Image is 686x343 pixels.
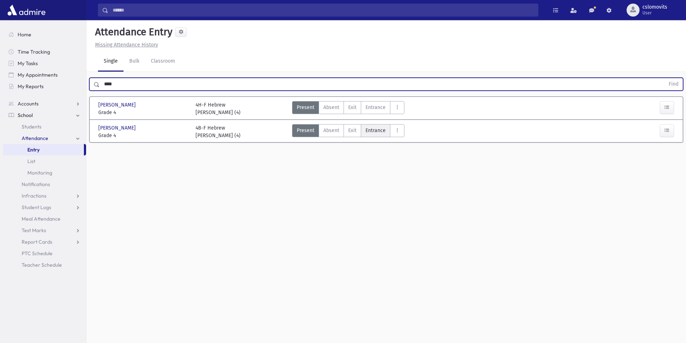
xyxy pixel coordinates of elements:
a: Entry [3,144,84,155]
a: Single [98,51,124,72]
span: Absent [323,104,339,111]
img: AdmirePro [6,3,47,17]
a: Monitoring [3,167,86,179]
span: Test Marks [22,227,46,234]
div: AttTypes [292,101,404,116]
div: AttTypes [292,124,404,139]
span: Students [22,123,41,130]
span: Grade 4 [98,109,188,116]
a: Attendance [3,132,86,144]
a: Missing Attendance History [92,42,158,48]
a: Infractions [3,190,86,202]
a: Meal Attendance [3,213,86,225]
span: Absent [323,127,339,134]
span: Attendance [22,135,48,141]
span: [PERSON_NAME] [98,101,137,109]
span: PTC Schedule [22,250,53,257]
span: Grade 4 [98,132,188,139]
a: List [3,155,86,167]
span: Student Logs [22,204,51,211]
span: Home [18,31,31,38]
span: Present [297,104,314,111]
span: Monitoring [27,170,52,176]
a: School [3,109,86,121]
span: Entrance [366,127,386,134]
span: [PERSON_NAME] [98,124,137,132]
a: My Reports [3,81,86,92]
a: Time Tracking [3,46,86,58]
span: Exit [348,104,357,111]
span: Accounts [18,100,39,107]
a: Student Logs [3,202,86,213]
a: Test Marks [3,225,86,236]
a: Teacher Schedule [3,259,86,271]
a: Report Cards [3,236,86,248]
span: Infractions [22,193,46,199]
span: List [27,158,35,164]
a: Notifications [3,179,86,190]
span: Teacher Schedule [22,262,62,268]
span: Report Cards [22,239,52,245]
a: Bulk [124,51,145,72]
input: Search [108,4,538,17]
span: My Reports [18,83,44,90]
a: Students [3,121,86,132]
a: Accounts [3,98,86,109]
span: cslomovits [642,4,667,10]
a: Classroom [145,51,181,72]
span: School [18,112,33,118]
a: My Appointments [3,69,86,81]
span: Time Tracking [18,49,50,55]
div: 4H-F Hebrew [PERSON_NAME] (4) [196,101,241,116]
span: User [642,10,667,16]
div: 4B-F Hebrew [PERSON_NAME] (4) [196,124,241,139]
span: Entry [27,146,40,153]
u: Missing Attendance History [95,42,158,48]
span: My Appointments [18,72,58,78]
a: PTC Schedule [3,248,86,259]
span: Entrance [366,104,386,111]
button: Find [664,78,683,90]
span: Meal Attendance [22,216,60,222]
h5: Attendance Entry [92,26,172,38]
span: Exit [348,127,357,134]
a: Home [3,29,86,40]
a: My Tasks [3,58,86,69]
span: Notifications [22,181,50,188]
span: My Tasks [18,60,38,67]
span: Present [297,127,314,134]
